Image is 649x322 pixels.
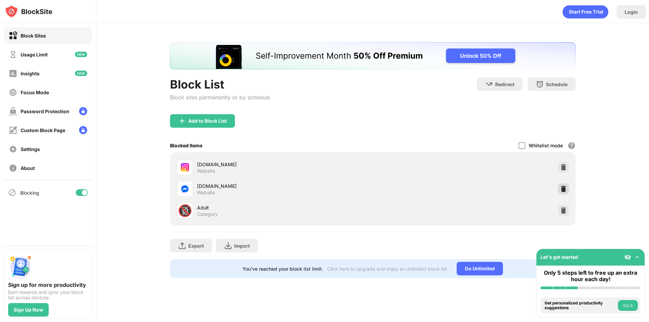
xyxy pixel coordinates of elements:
[540,254,578,260] div: Let's get started
[170,42,576,69] iframe: Banner
[188,243,204,249] div: Export
[9,31,17,40] img: block-on.svg
[9,107,17,116] img: password-protection-off.svg
[546,81,568,87] div: Schedule
[21,71,40,76] div: Insights
[9,126,17,134] img: customize-block-page-off.svg
[562,5,608,19] div: animation
[79,126,87,134] img: lock-menu.svg
[197,161,373,168] div: [DOMAIN_NAME]
[618,300,638,311] button: Do it
[14,307,43,313] div: Sign Up Now
[540,270,641,282] div: Only 5 steps left to free up an extra hour each day!
[9,50,17,59] img: time-usage-off.svg
[5,5,52,18] img: logo-blocksite.svg
[170,94,270,101] div: Block sites permanently or by schedule
[79,107,87,115] img: lock-menu.svg
[8,290,88,300] div: Earn rewards and sync your block list across devices
[242,266,323,272] div: You’ve reached your block list limit.
[21,108,69,114] div: Password Protection
[21,165,35,171] div: About
[21,33,46,39] div: Block Sites
[8,189,16,197] img: blocking-icon.svg
[181,185,189,193] img: favicons
[188,118,227,124] div: Add to Block List
[21,146,40,152] div: Settings
[21,127,65,133] div: Custom Block Page
[9,145,17,153] img: settings-off.svg
[197,211,218,217] div: Category
[625,9,638,15] div: Login
[624,254,631,261] img: eye-not-visible.svg
[495,81,514,87] div: Redirect
[20,190,39,196] div: Blocking
[75,52,87,57] img: new-icon.svg
[234,243,250,249] div: Import
[9,164,17,172] img: about-off.svg
[529,143,563,148] div: Whitelist mode
[197,182,373,190] div: [DOMAIN_NAME]
[197,204,373,211] div: Adult
[545,301,616,311] div: Get personalized productivity suggestions
[634,254,641,261] img: omni-setup-toggle.svg
[197,168,215,174] div: Website
[178,204,192,218] div: 🔞
[197,190,215,196] div: Website
[8,254,32,279] img: push-signup.svg
[457,262,503,275] div: Go Unlimited
[21,90,49,95] div: Focus Mode
[8,281,88,288] div: Sign up for more productivity
[9,69,17,78] img: insights-off.svg
[170,77,270,91] div: Block List
[181,163,189,171] img: favicons
[75,71,87,76] img: new-icon.svg
[9,88,17,97] img: focus-off.svg
[21,52,48,57] div: Usage Limit
[170,143,202,148] div: Blocked Items
[327,266,449,272] div: Click here to upgrade and enjoy an unlimited block list.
